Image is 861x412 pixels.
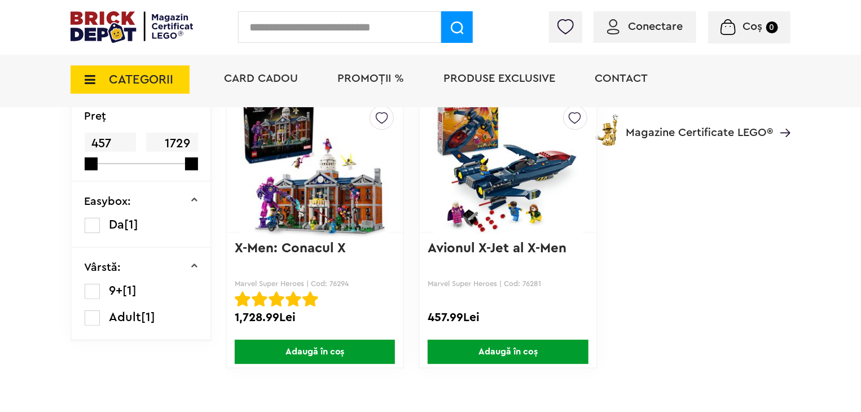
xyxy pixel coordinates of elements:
img: Evaluare cu stele [235,291,251,307]
a: Magazine Certificate LEGO® [773,112,790,124]
span: 1729 Lei [146,133,197,170]
img: Evaluare cu stele [252,291,267,307]
a: X-Men: Conacul X [235,242,346,255]
span: [1] [142,311,156,323]
a: PROMOȚII % [337,73,404,84]
span: Magazine Certificate LEGO® [626,112,773,138]
a: Conectare [607,21,683,32]
span: Da [109,218,125,231]
span: Conectare [628,21,683,32]
div: 457.99Lei [428,310,588,325]
a: Adaugă în coș [227,340,403,364]
a: Produse exclusive [443,73,555,84]
small: 0 [766,21,778,33]
span: Adaugă în coș [235,340,395,364]
span: [1] [125,218,139,231]
span: Adult [109,311,142,323]
span: 9+ [109,284,123,297]
span: 457 Lei [85,133,136,170]
a: Card Cadou [224,73,298,84]
p: Easybox: [85,196,131,207]
span: [1] [123,284,137,297]
p: Marvel Super Heroes | Cod: 76281 [428,279,588,288]
div: 1,728.99Lei [235,310,395,325]
img: Evaluare cu stele [269,291,284,307]
a: Adaugă în coș [420,340,596,364]
a: Avionul X-Jet al X-Men [428,242,566,255]
p: Marvel Super Heroes | Cod: 76294 [235,279,395,288]
img: X-Men: Conacul X [241,85,389,243]
img: Avionul X-Jet al X-Men [434,85,582,243]
p: Vârstă: [85,262,121,273]
img: Evaluare cu stele [302,291,318,307]
span: Coș [743,21,763,32]
a: Contact [595,73,648,84]
span: CATEGORII [109,73,173,86]
span: Adaugă în coș [428,340,588,364]
img: Evaluare cu stele [285,291,301,307]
